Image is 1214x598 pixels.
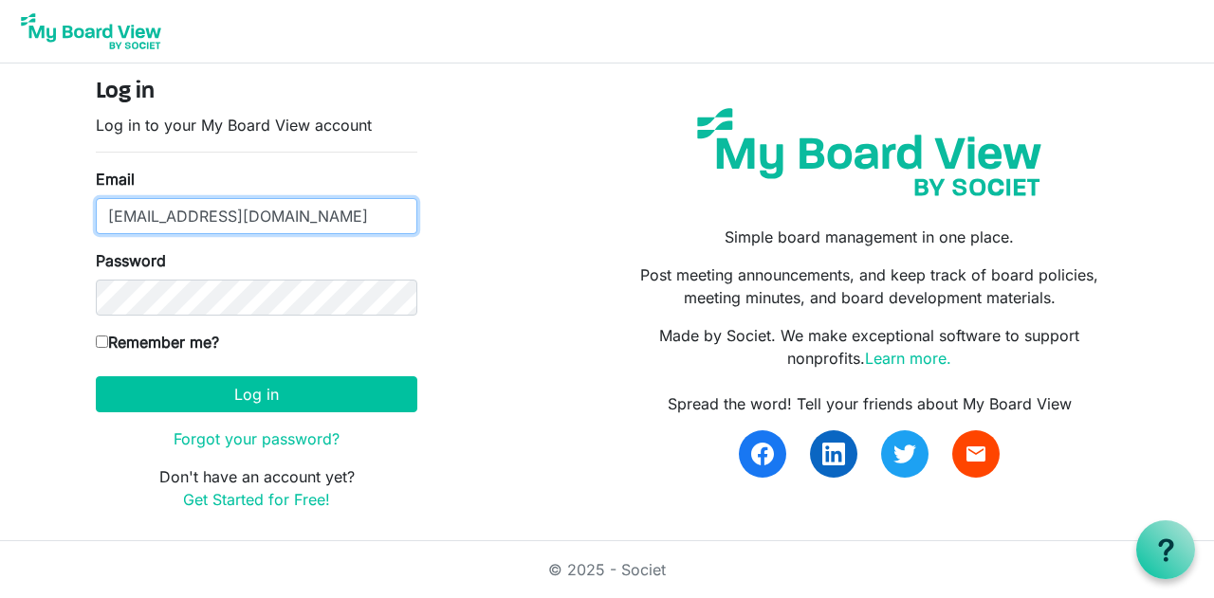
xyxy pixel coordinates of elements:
p: Post meeting announcements, and keep track of board policies, meeting minutes, and board developm... [621,263,1118,309]
div: Spread the word! Tell your friends about My Board View [621,392,1118,415]
label: Email [96,168,135,190]
p: Log in to your My Board View account [96,114,417,136]
a: Learn more. [865,349,951,368]
label: Remember me? [96,331,219,353]
label: Password [96,249,166,272]
a: Forgot your password? [174,429,340,448]
input: Remember me? [96,335,108,348]
button: Log in [96,376,417,412]
img: linkedin.svg [822,443,845,465]
h4: Log in [96,79,417,106]
img: my-board-view-societ.svg [683,94,1056,210]
p: Made by Societ. We make exceptional software to support nonprofits. [621,324,1118,370]
p: Don't have an account yet? [96,465,417,511]
img: facebook.svg [751,443,774,465]
span: email [965,443,987,465]
a: © 2025 - Societ [548,560,666,579]
img: My Board View Logo [15,8,167,55]
a: email [952,430,1000,478]
p: Simple board management in one place. [621,226,1118,248]
img: twitter.svg [893,443,916,465]
a: Get Started for Free! [183,490,330,509]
